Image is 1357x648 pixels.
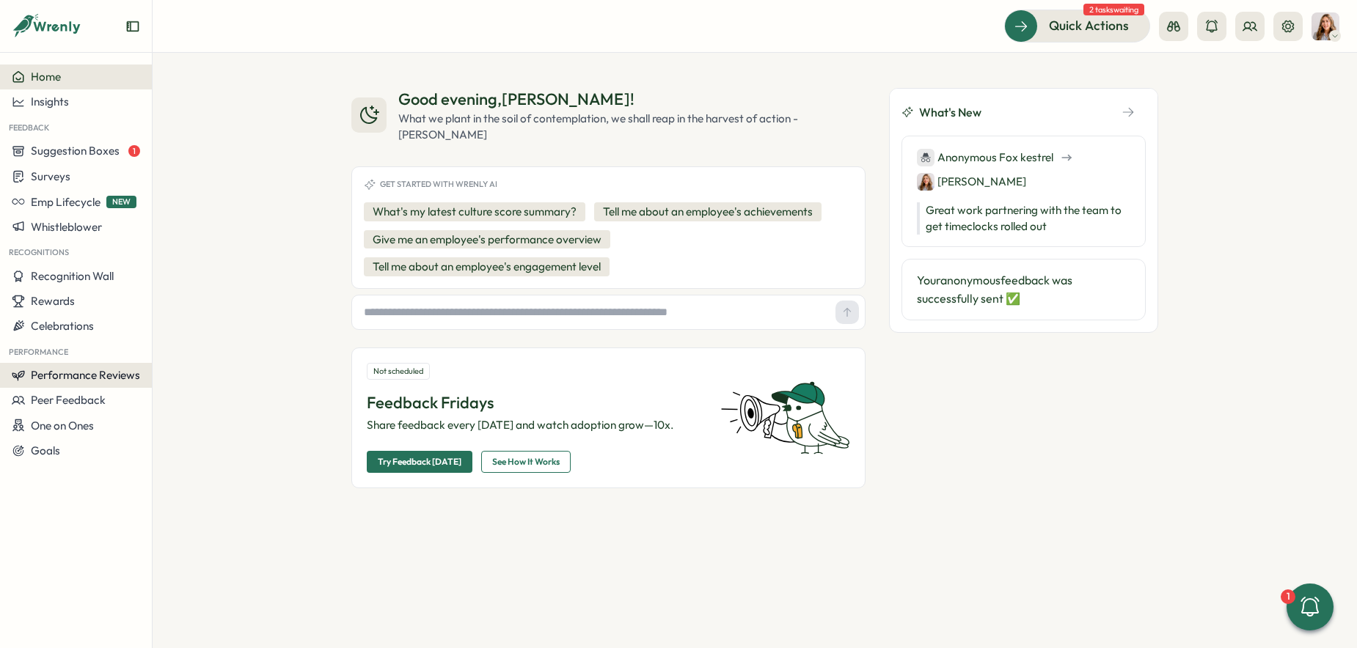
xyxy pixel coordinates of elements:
span: Whistleblower [31,220,102,234]
span: 2 tasks waiting [1083,4,1144,15]
img: Becky Romero [1312,12,1339,40]
div: What we plant in the soil of contemplation, we shall reap in the harvest of action - [PERSON_NAME] [398,111,866,143]
button: 1 [1287,583,1334,630]
button: Tell me about an employee's engagement level [364,257,610,276]
span: One on Ones [31,419,94,432]
span: Peer Feedback [31,393,106,407]
button: Give me an employee's performance overview [364,230,610,249]
p: Feedback Fridays [367,391,703,414]
button: Try Feedback [DATE] [367,451,472,473]
span: Try Feedback [DATE] [378,452,461,472]
span: Insights [31,95,69,108]
div: Good evening , [PERSON_NAME] ! [398,88,866,111]
span: 1 [128,145,140,157]
span: What's New [919,103,981,122]
button: See How It Works [481,451,571,473]
span: Quick Actions [1049,16,1129,35]
div: Anonymous Fox kestrel [917,148,1053,166]
span: Surveys [31,169,70,183]
div: Not scheduled [367,363,430,380]
span: NEW [106,196,136,208]
span: Home [31,70,61,84]
div: [PERSON_NAME] [917,172,1026,191]
span: See How It Works [492,452,560,472]
span: Celebrations [31,319,94,333]
button: Tell me about an employee's achievements [594,202,822,221]
span: Emp Lifecycle [31,195,100,209]
img: Becky Romero [917,173,934,191]
button: What's my latest culture score summary? [364,202,585,221]
p: Your anonymous feedback was successfully sent ✅ [917,271,1130,308]
button: Quick Actions [1004,10,1150,42]
p: Great work partnering with the team to get timeclocks rolled out [917,202,1130,235]
span: Get started with Wrenly AI [380,180,497,189]
span: Recognition Wall [31,269,114,283]
span: Performance Reviews [31,368,140,382]
span: Goals [31,443,60,457]
span: Rewards [31,294,75,308]
span: Suggestion Boxes [31,144,120,158]
div: 1 [1281,589,1295,604]
button: Expand sidebar [125,19,140,34]
p: Share feedback every [DATE] and watch adoption grow—10x. [367,417,703,433]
